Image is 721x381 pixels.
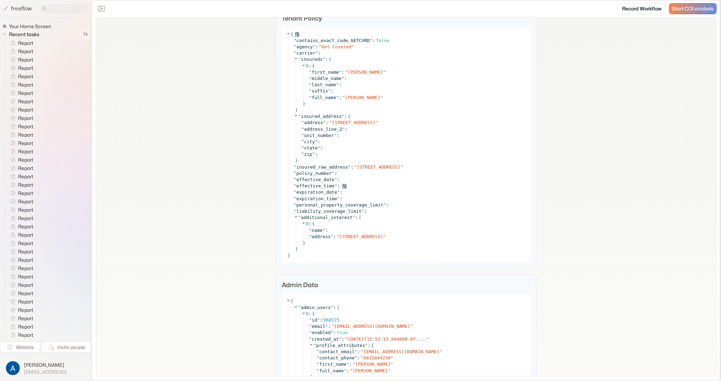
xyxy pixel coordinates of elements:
a: Report [5,314,36,323]
span: Your Home Screen [8,23,53,30]
span: " [294,196,296,201]
a: freeflow [3,5,32,13]
p: freeflow [11,5,32,13]
span: " [439,349,442,354]
span: " [309,324,312,329]
span: Report [17,273,35,280]
a: Report [5,39,36,47]
a: Report [5,289,36,298]
span: [PERSON_NAME] [353,368,388,373]
span: " [301,145,304,151]
span: " [309,337,312,342]
span: Report [17,165,35,172]
span: : [320,145,323,151]
a: Report [5,331,36,339]
span: : [334,305,336,311]
span: " [361,349,363,354]
span: true [337,330,347,335]
span: address_line_2 [304,127,342,132]
a: Report [5,47,36,56]
span: : [331,88,334,94]
span: " [317,317,320,323]
span: " [342,127,345,132]
a: Report [5,231,36,239]
span: " [354,164,357,170]
span: " [309,228,312,233]
span: " [351,44,354,49]
span: " [301,152,304,157]
a: Start COI analysis [669,3,716,14]
span: " [346,362,349,367]
span: : [368,342,371,349]
span: : [316,44,318,49]
button: [PERSON_NAME][EMAIL_ADDRESS] [4,359,87,377]
span: " [334,183,337,188]
a: Report [5,214,36,222]
span: : [351,164,353,170]
span: Report [17,240,35,247]
span: " [317,368,319,373]
span: " [383,234,386,239]
span: " [317,362,319,367]
span: } [310,374,313,380]
a: Report [5,156,36,164]
span: profile_attributes [316,343,365,348]
a: Report [5,172,36,181]
span: Report [17,190,35,197]
span: Report [17,232,35,238]
span: Report [17,148,35,155]
span: : [320,317,322,323]
span: : [357,355,360,360]
span: " [309,317,312,323]
a: Report [5,164,36,172]
span: " [294,38,296,43]
span: [STREET_ADDRESS] [332,120,375,125]
span: Report [17,48,35,55]
span: " [331,330,334,335]
span: middle_name [312,76,342,81]
button: Close the sidebar [96,3,107,14]
a: Report [5,281,36,289]
span: " [331,305,334,310]
span: Report [17,56,35,63]
a: Report [5,189,36,197]
span: Report [17,131,35,138]
span: [STREET_ADDRESS] [339,234,383,239]
span: " [391,362,393,367]
span: Report [17,65,35,72]
span: : [346,368,349,373]
span: Recent tasks [8,31,41,38]
span: : [309,311,311,317]
span: : [342,70,344,75]
a: Report [5,114,36,122]
span: contact_email [319,349,355,354]
span: : [337,133,339,138]
span: " [337,189,340,195]
a: Report [5,181,36,189]
span: " [375,120,378,125]
span: " [294,171,296,176]
span: personal_property_coverage_limit [296,202,383,208]
span: " [391,355,393,360]
span: : [364,209,367,214]
span: { [312,63,315,69]
span: " [298,305,301,310]
span: " [337,234,339,239]
span: address [312,234,331,239]
span: " [298,215,301,220]
a: Report [5,72,36,81]
span: " [362,209,364,214]
span: Report [17,98,35,105]
span: " [336,82,339,87]
span: : [340,189,343,195]
span: 0 [306,63,309,68]
span: " [331,234,334,239]
span: " [353,215,355,220]
span: : [344,76,347,81]
span: " [370,38,372,43]
span: " [339,337,342,342]
span: [EMAIL_ADDRESS][DOMAIN_NAME] [363,349,439,354]
span: Report [17,265,35,272]
span: [PERSON_NAME] [24,362,67,368]
p: Tenant Policy [282,14,530,23]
